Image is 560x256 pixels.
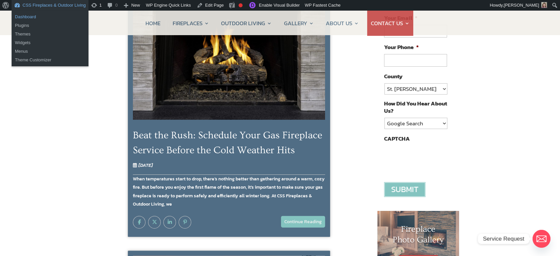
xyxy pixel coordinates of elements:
[12,56,88,64] a: Theme Customizer
[532,230,550,248] a: Email
[281,216,325,227] a: Continue Reading
[12,28,88,66] ul: CSS Fireplaces & Outdoor Living
[371,11,410,36] a: CONTACT US
[221,11,272,36] a: OUTDOOR LIVING
[133,130,322,156] a: Beat the Rush: Schedule Your Gas Fireplace Service Before the Cold Weather Hits
[384,100,447,114] label: How Did You Hear About Us?
[145,11,160,36] a: HOME
[133,162,153,169] span: [DATE]
[284,11,313,36] a: GALLERY
[12,21,88,30] a: Plugins
[384,73,403,80] label: County
[384,146,485,171] iframe: reCAPTCHA
[384,43,419,51] label: Your Phone
[12,11,88,32] ul: CSS Fireplaces & Outdoor Living
[326,11,359,36] a: ABOUT US
[12,30,88,38] a: Themes
[12,13,88,21] a: Dashboard
[384,135,410,142] label: CAPTCHA
[173,11,209,36] a: FIREPLACES
[391,224,446,248] h1: Fireplace Photo Gallery
[133,163,325,208] div: When temperatures start to drop, there’s nothing better than gathering around a warm, cozy fire. ...
[504,3,539,8] span: [PERSON_NAME]
[384,182,425,197] input: Submit
[239,3,243,7] div: Focus keyphrase not set
[12,47,88,56] a: Menus
[12,38,88,47] a: Widgets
